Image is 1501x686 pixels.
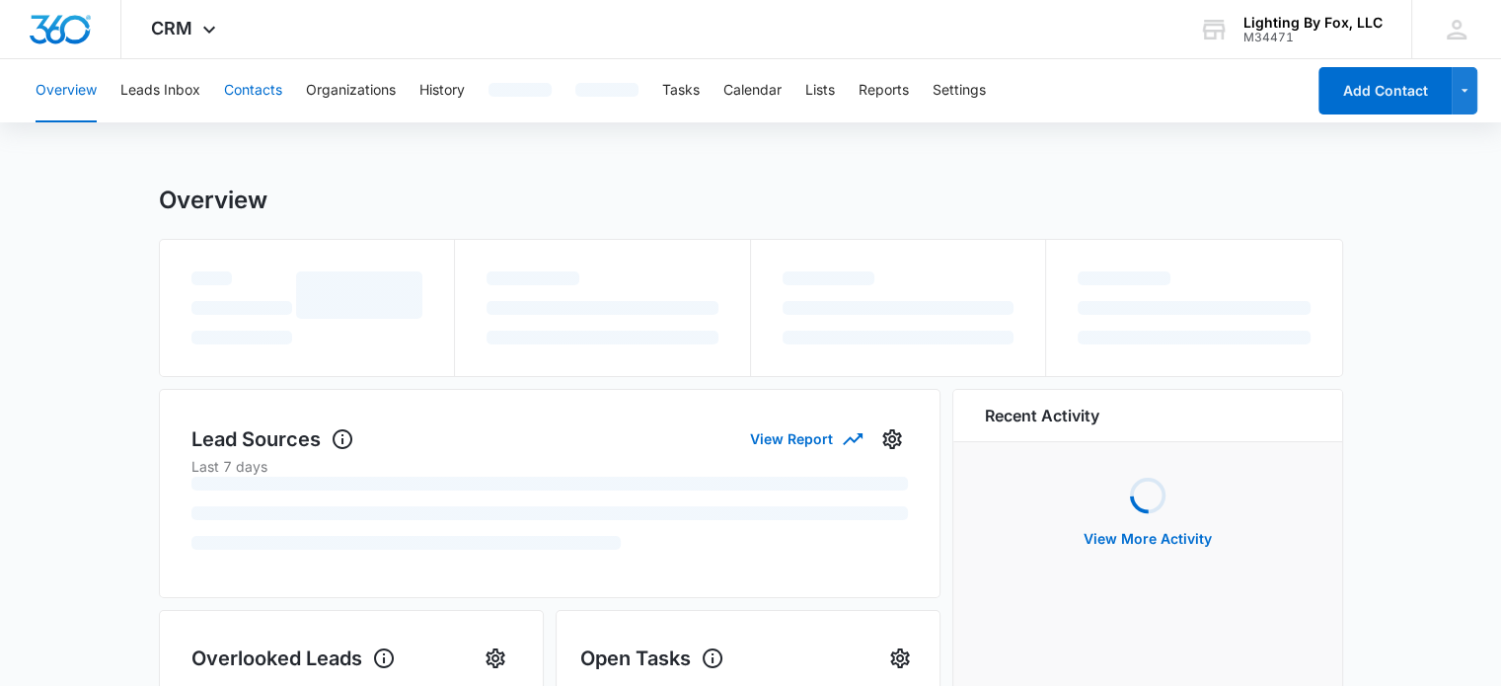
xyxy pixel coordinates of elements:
[985,404,1099,427] h6: Recent Activity
[306,59,396,122] button: Organizations
[1318,67,1452,114] button: Add Contact
[1064,515,1232,563] button: View More Activity
[859,59,909,122] button: Reports
[159,186,267,215] h1: Overview
[191,644,396,673] h1: Overlooked Leads
[933,59,986,122] button: Settings
[191,424,354,454] h1: Lead Sources
[419,59,465,122] button: History
[750,421,861,456] button: View Report
[151,18,192,38] span: CRM
[805,59,835,122] button: Lists
[580,644,724,673] h1: Open Tasks
[191,456,908,477] p: Last 7 days
[120,59,200,122] button: Leads Inbox
[36,59,97,122] button: Overview
[662,59,700,122] button: Tasks
[1243,31,1383,44] div: account id
[723,59,782,122] button: Calendar
[224,59,282,122] button: Contacts
[1243,15,1383,31] div: account name
[876,423,908,455] button: Settings
[480,643,511,674] button: Settings
[884,643,916,674] button: Settings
